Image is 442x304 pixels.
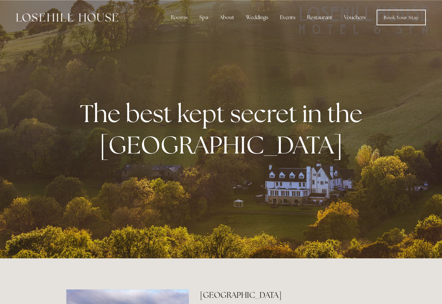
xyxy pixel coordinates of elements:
[377,10,426,25] a: Book Your Stay
[339,11,371,24] a: Vouchers
[200,289,376,301] h2: [GEOGRAPHIC_DATA]
[194,11,213,24] div: Spa
[16,13,118,22] img: Losehill House
[241,11,273,24] div: Weddings
[215,11,239,24] div: About
[275,11,301,24] div: Events
[302,11,337,24] div: Restaurant
[166,11,193,24] div: Rooms
[80,97,368,161] strong: The best kept secret in the [GEOGRAPHIC_DATA]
